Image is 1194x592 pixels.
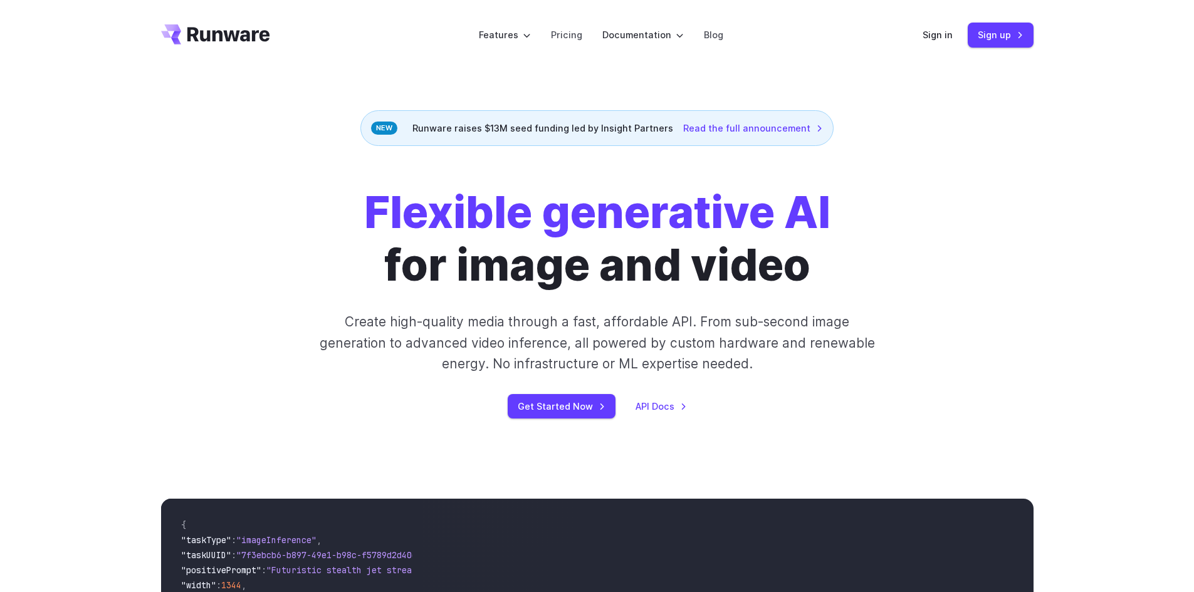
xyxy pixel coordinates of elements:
a: Sign in [923,28,953,42]
div: Runware raises $13M seed funding led by Insight Partners [360,110,834,146]
span: "7f3ebcb6-b897-49e1-b98c-f5789d2d40d7" [236,549,427,561]
span: { [181,519,186,531]
span: : [261,564,266,576]
p: Create high-quality media through a fast, affordable API. From sub-second image generation to adv... [318,311,876,374]
span: "taskUUID" [181,549,231,561]
span: "Futuristic stealth jet streaking through a neon-lit cityscape with glowing purple exhaust" [266,564,723,576]
h1: for image and video [364,186,830,291]
span: , [317,534,322,546]
a: Go to / [161,24,270,44]
span: "width" [181,579,216,591]
a: API Docs [636,399,687,413]
strong: Flexible generative AI [364,185,830,239]
span: : [231,534,236,546]
span: "taskType" [181,534,231,546]
a: Blog [704,28,723,42]
label: Features [479,28,531,42]
label: Documentation [602,28,684,42]
a: Sign up [968,23,1034,47]
a: Pricing [551,28,582,42]
span: "imageInference" [236,534,317,546]
span: , [241,579,246,591]
span: : [216,579,221,591]
span: "positivePrompt" [181,564,261,576]
a: Get Started Now [508,394,615,418]
span: 1344 [221,579,241,591]
a: Read the full announcement [683,121,823,135]
span: : [231,549,236,561]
